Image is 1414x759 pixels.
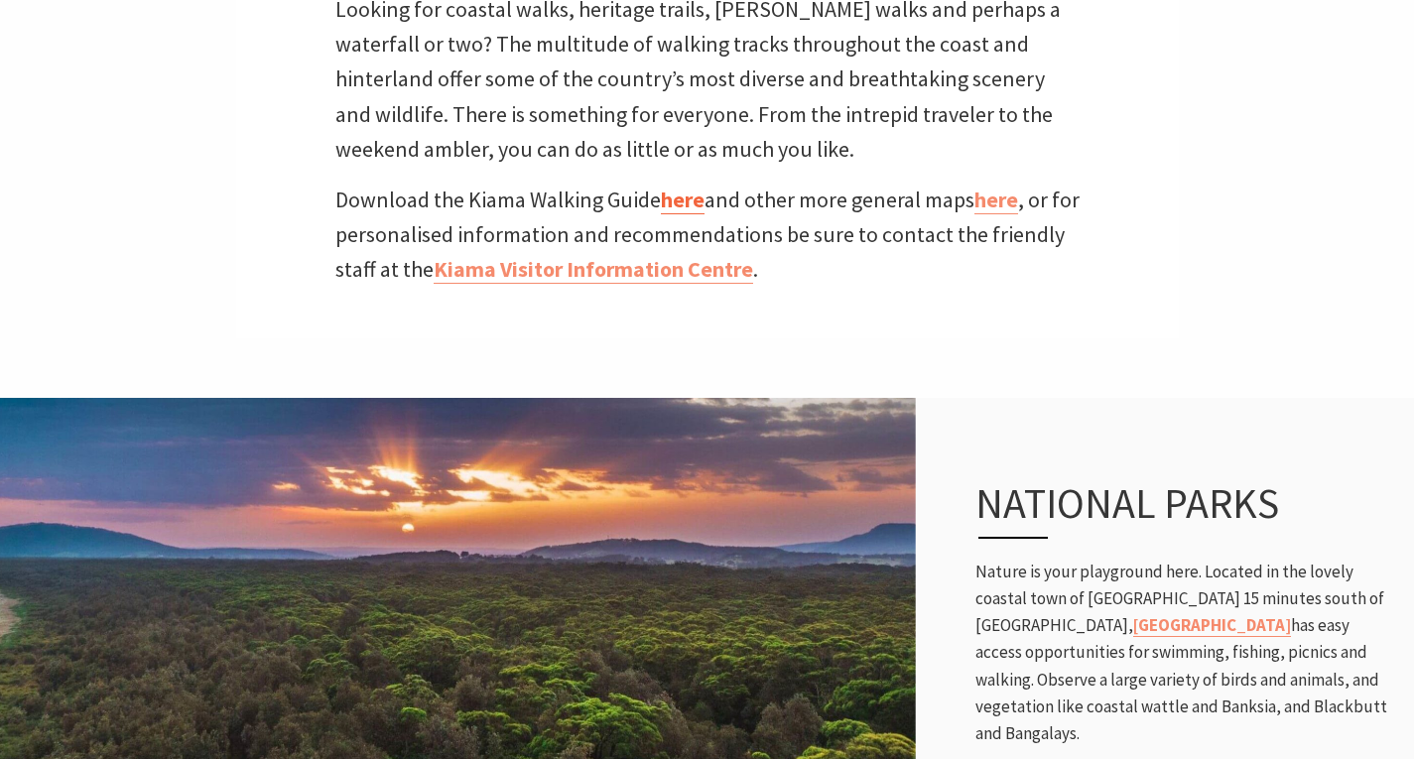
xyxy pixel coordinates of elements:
a: [GEOGRAPHIC_DATA] [1133,614,1291,637]
p: Nature is your playground here. Located in the lovely coastal town of [GEOGRAPHIC_DATA] 15 minute... [975,559,1394,747]
a: here [661,186,705,214]
h3: National Parks [975,478,1352,538]
a: Kiama Visitor Information Centre [434,255,753,284]
p: Download the Kiama Walking Guide and other more general maps , or for personalised information an... [335,183,1080,288]
a: here [974,186,1018,214]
